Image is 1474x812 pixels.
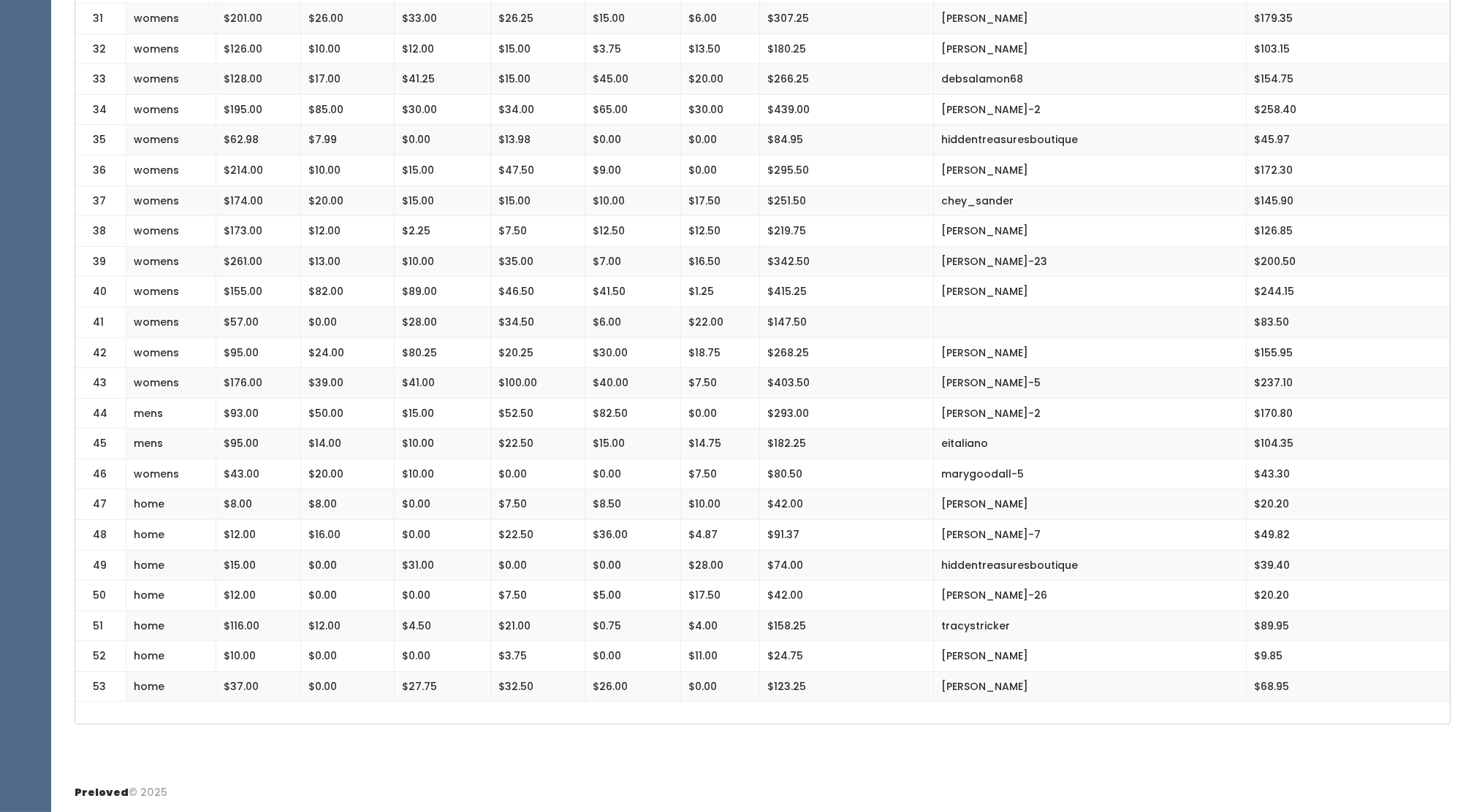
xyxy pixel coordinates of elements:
td: $65.00 [585,94,681,125]
td: 46 [75,459,126,489]
td: $85.00 [301,94,395,125]
td: $12.00 [395,34,491,64]
td: $126.85 [1246,216,1449,247]
td: [PERSON_NAME] [934,489,1247,520]
td: $26.00 [585,671,681,702]
td: $20.00 [681,64,760,95]
td: $80.25 [395,337,491,368]
td: womens [126,125,216,156]
td: $0.00 [301,641,395,672]
td: $12.50 [585,216,681,247]
td: $0.00 [585,125,681,156]
td: $33.00 [395,4,491,34]
td: $6.00 [585,307,681,337]
td: hiddentreasuresboutique [934,125,1247,156]
td: $0.00 [585,459,681,489]
td: $0.00 [301,671,395,702]
td: womens [126,277,216,307]
td: $8.00 [216,489,301,520]
td: $145.90 [1246,185,1449,216]
td: $30.00 [395,94,491,125]
td: $12.00 [216,581,301,611]
td: $7.50 [681,368,760,399]
td: [PERSON_NAME] [934,4,1247,34]
td: 43 [75,368,126,399]
td: $8.50 [585,489,681,520]
td: $22.50 [490,429,585,459]
td: $22.00 [681,307,760,337]
td: $295.50 [759,156,933,186]
td: [PERSON_NAME]-23 [934,246,1247,277]
td: home [126,581,216,611]
td: $158.25 [759,610,933,641]
td: home [126,520,216,551]
td: $17.00 [301,64,395,95]
td: $45.97 [1246,125,1449,156]
td: $36.00 [585,520,681,551]
td: $155.00 [216,277,301,307]
td: $52.50 [490,398,585,429]
td: 48 [75,520,126,551]
td: $214.00 [216,156,301,186]
td: $237.10 [1246,368,1449,399]
td: $0.00 [395,581,491,611]
td: $7.50 [681,459,760,489]
td: $57.00 [216,307,301,337]
td: $34.00 [490,94,585,125]
td: $172.30 [1246,156,1449,186]
td: $244.15 [1246,277,1449,307]
td: $8.00 [301,489,395,520]
td: $9.85 [1246,641,1449,672]
td: $40.00 [585,368,681,399]
td: $0.00 [395,125,491,156]
td: 36 [75,156,126,186]
td: $50.00 [301,398,395,429]
td: $7.00 [585,246,681,277]
td: 42 [75,337,126,368]
td: $0.75 [585,610,681,641]
td: [PERSON_NAME]-7 [934,520,1247,551]
td: $28.00 [395,307,491,337]
td: $93.00 [216,398,301,429]
td: $10.00 [585,185,681,216]
td: $49.82 [1246,520,1449,551]
td: $39.40 [1246,550,1449,581]
td: $62.98 [216,125,301,156]
td: $84.95 [759,125,933,156]
td: $15.00 [490,64,585,95]
span: Preloved [75,785,129,800]
td: 40 [75,277,126,307]
td: womens [126,459,216,489]
td: $6.00 [681,4,760,34]
td: $179.35 [1246,4,1449,34]
td: $7.50 [490,216,585,247]
td: eitaliano [934,429,1247,459]
td: $12.00 [301,216,395,247]
td: 50 [75,581,126,611]
td: $95.00 [216,429,301,459]
td: $18.75 [681,337,760,368]
td: 47 [75,489,126,520]
td: $10.00 [301,34,395,64]
td: $2.25 [395,216,491,247]
td: $21.00 [490,610,585,641]
td: $7.50 [490,489,585,520]
td: [PERSON_NAME]-2 [934,398,1247,429]
td: $12.50 [681,216,760,247]
td: $170.80 [1246,398,1449,429]
td: $4.00 [681,610,760,641]
td: 34 [75,94,126,125]
td: mens [126,429,216,459]
td: chey_sander [934,185,1247,216]
td: $154.75 [1246,64,1449,95]
td: $180.25 [759,34,933,64]
td: $10.00 [395,429,491,459]
td: $0.00 [681,671,760,702]
td: 51 [75,610,126,641]
td: $15.00 [585,4,681,34]
td: 41 [75,307,126,337]
td: $28.00 [681,550,760,581]
td: home [126,550,216,581]
td: 35 [75,125,126,156]
td: $42.00 [759,489,933,520]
